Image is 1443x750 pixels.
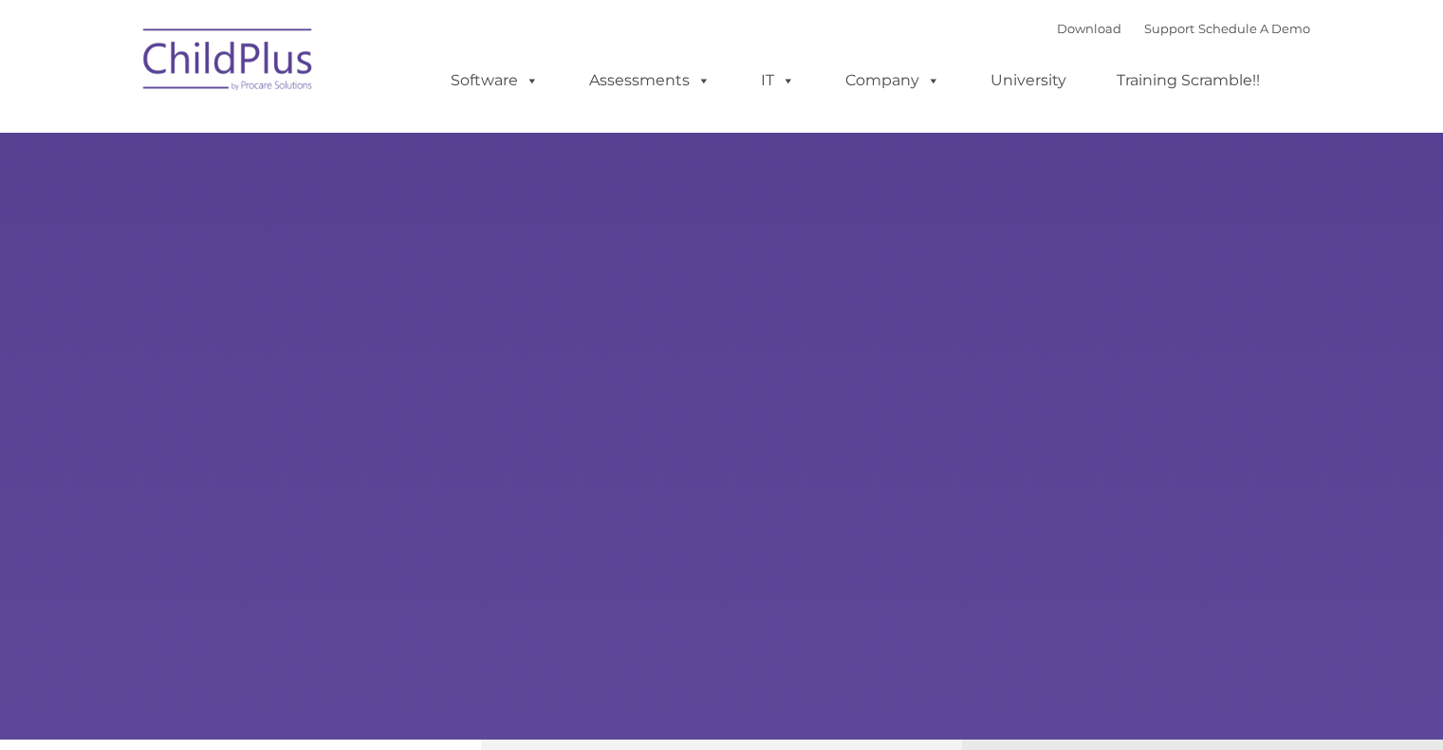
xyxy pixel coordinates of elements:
[1098,62,1279,100] a: Training Scramble!!
[1057,21,1121,36] a: Download
[1198,21,1310,36] a: Schedule A Demo
[826,62,959,100] a: Company
[432,62,558,100] a: Software
[971,62,1085,100] a: University
[1144,21,1194,36] a: Support
[570,62,730,100] a: Assessments
[742,62,814,100] a: IT
[1057,21,1310,36] font: |
[134,15,324,110] img: ChildPlus by Procare Solutions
